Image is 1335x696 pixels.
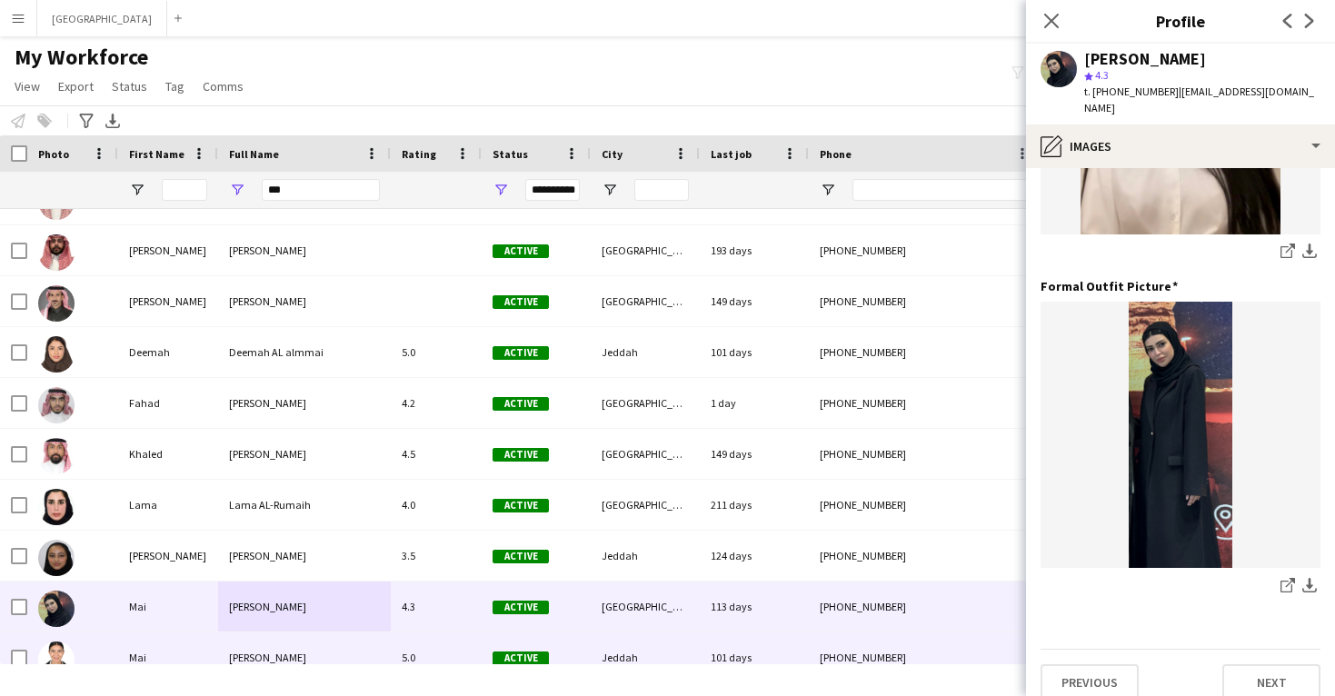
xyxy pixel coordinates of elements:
div: Fahad [118,378,218,428]
span: Active [493,397,549,411]
span: Comms [203,78,244,94]
div: Jeddah [591,531,700,581]
div: [PHONE_NUMBER] [809,378,1041,428]
app-action-btn: Advanced filters [75,110,97,132]
button: Open Filter Menu [129,182,145,198]
h3: Profile [1026,9,1335,33]
input: City Filter Input [634,179,689,201]
span: [PERSON_NAME] [229,244,306,257]
span: Active [493,651,549,665]
div: Jeddah [591,632,700,682]
input: Phone Filter Input [852,179,1031,201]
div: Lama [118,480,218,530]
span: Active [493,550,549,563]
span: Active [493,244,549,258]
a: Export [51,75,101,98]
span: Active [493,346,549,360]
div: [GEOGRAPHIC_DATA] [591,429,700,479]
div: 4.3 [391,582,482,631]
img: Lamar Al Omairi [38,540,75,576]
span: Active [493,601,549,614]
img: Fahad Alomair [38,387,75,423]
span: [PERSON_NAME] [229,396,306,410]
span: Active [493,448,549,462]
button: Open Filter Menu [820,182,836,198]
img: Mai Bakhit [38,641,75,678]
span: Phone [820,147,852,161]
input: First Name Filter Input [162,179,207,201]
span: 4.3 [1095,68,1109,82]
span: Full Name [229,147,279,161]
div: Khaled [118,429,218,479]
a: Status [105,75,154,98]
img: Mai Alharbi [38,591,75,627]
button: [GEOGRAPHIC_DATA] [37,1,167,36]
div: 4.2 [391,378,482,428]
div: 193 days [700,225,809,275]
div: [PHONE_NUMBER] [809,531,1041,581]
img: IMG_8320.jpeg [1041,302,1320,568]
div: 101 days [700,632,809,682]
div: 124 days [700,531,809,581]
span: Lama AL-Rumaih [229,498,311,512]
div: [GEOGRAPHIC_DATA] [591,276,700,326]
span: t. [PHONE_NUMBER] [1084,85,1179,98]
div: [PERSON_NAME] [1084,51,1206,67]
div: [GEOGRAPHIC_DATA] [591,582,700,631]
span: Deemah AL almmai [229,345,324,359]
div: 149 days [700,429,809,479]
div: [PERSON_NAME] [118,531,218,581]
span: Rating [402,147,436,161]
div: [GEOGRAPHIC_DATA] [591,225,700,275]
div: [GEOGRAPHIC_DATA] [591,378,700,428]
div: [PERSON_NAME] [118,225,218,275]
div: [PHONE_NUMBER] [809,327,1041,377]
div: 113 days [700,582,809,631]
span: Status [112,78,147,94]
div: 101 days [700,327,809,377]
img: Bader Alhumaidi [38,285,75,322]
a: Comms [195,75,251,98]
span: Photo [38,147,69,161]
a: View [7,75,47,98]
div: [GEOGRAPHIC_DATA] [591,480,700,530]
div: 1 day [700,378,809,428]
div: Mai [118,582,218,631]
a: Tag [158,75,192,98]
span: Tag [165,78,184,94]
div: 4.0 [391,480,482,530]
div: 5.0 [391,327,482,377]
div: [PHONE_NUMBER] [809,429,1041,479]
span: City [602,147,623,161]
div: 4.5 [391,429,482,479]
button: Open Filter Menu [229,182,245,198]
div: Mai [118,632,218,682]
div: 5.0 [391,632,482,682]
div: 149 days [700,276,809,326]
span: [PERSON_NAME] [229,549,306,562]
img: Abdullah Alrumaih [38,234,75,271]
app-action-btn: Export XLSX [102,110,124,132]
div: 3.5 [391,531,482,581]
div: [PHONE_NUMBER] [809,276,1041,326]
span: [PERSON_NAME] [229,447,306,461]
button: Open Filter Menu [602,182,618,198]
div: 211 days [700,480,809,530]
span: My Workforce [15,44,148,71]
span: [PERSON_NAME] [229,600,306,613]
div: [PERSON_NAME] [118,276,218,326]
span: Active [493,499,549,512]
span: Active [493,295,549,309]
span: First Name [129,147,184,161]
span: View [15,78,40,94]
img: Khaled Alhumaidi [38,438,75,474]
div: Images [1026,124,1335,168]
span: Status [493,147,528,161]
span: [PERSON_NAME] [229,294,306,308]
span: | [EMAIL_ADDRESS][DOMAIN_NAME] [1084,85,1314,114]
div: Jeddah [591,327,700,377]
img: Deemah AL almmai [38,336,75,373]
div: Deemah [118,327,218,377]
span: [PERSON_NAME] [229,651,306,664]
img: Lama AL-Rumaih [38,489,75,525]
